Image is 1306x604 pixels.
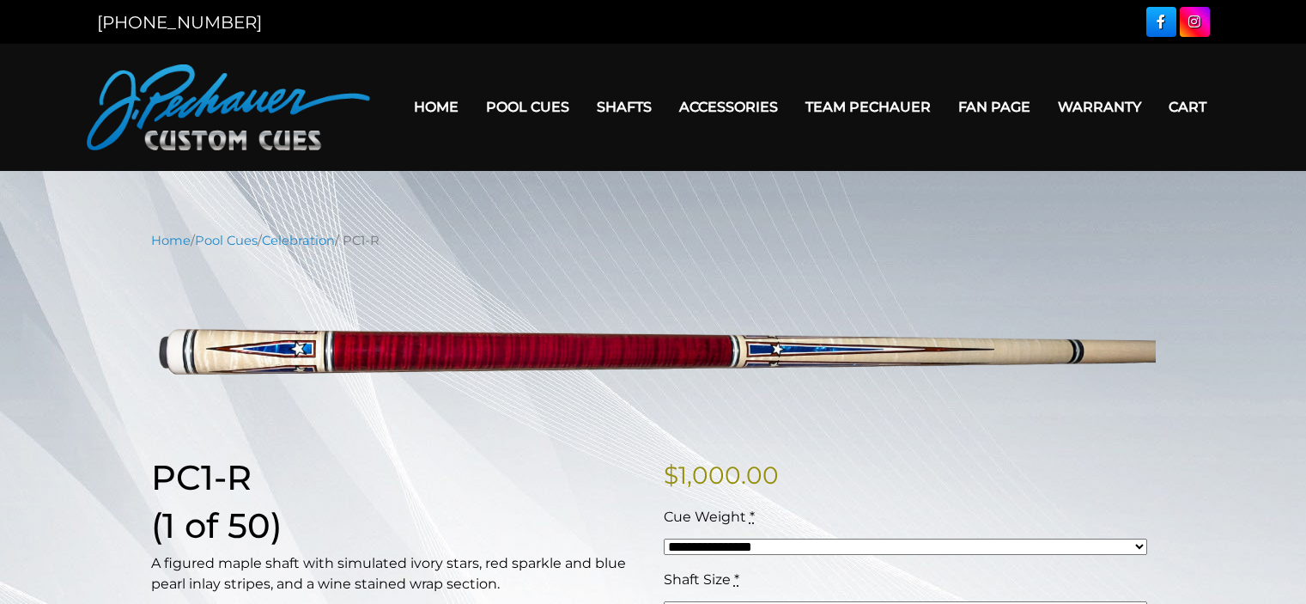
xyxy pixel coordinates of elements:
a: Fan Page [945,85,1044,129]
img: PC1-R.png [151,263,1156,430]
a: Home [151,233,191,248]
abbr: required [750,509,755,525]
span: Shaft Size [664,571,731,588]
a: Accessories [665,85,792,129]
a: Celebration [262,233,335,248]
a: Pool Cues [195,233,258,248]
a: Shafts [583,85,665,129]
h1: PC1-R [151,457,643,498]
a: Team Pechauer [792,85,945,129]
span: $ [664,461,678,490]
abbr: required [734,571,739,588]
a: Cart [1155,85,1220,129]
span: Cue Weight [664,509,746,525]
a: [PHONE_NUMBER] [97,12,262,33]
a: Pool Cues [472,85,583,129]
bdi: 1,000.00 [664,461,779,490]
img: Pechauer Custom Cues [87,64,370,150]
nav: Breadcrumb [151,231,1156,250]
a: Warranty [1044,85,1155,129]
h1: (1 of 50) [151,505,643,546]
a: Home [400,85,472,129]
p: A figured maple shaft with simulated ivory stars, red sparkle and blue pearl inlay stripes, and a... [151,553,643,595]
